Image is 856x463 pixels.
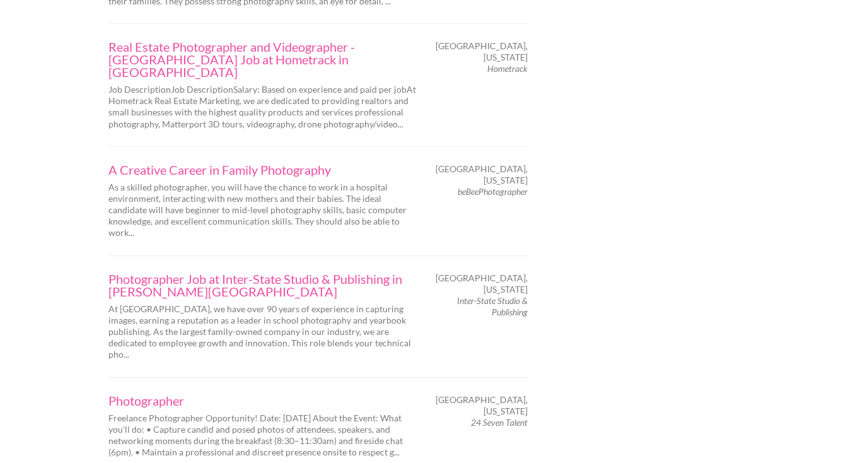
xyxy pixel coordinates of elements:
p: Freelance Photographer Opportunity! Date: [DATE] About the Event: What you'll do: • Capture candi... [108,413,417,459]
em: beBeePhotographer [458,186,528,197]
p: Job DescriptionJob DescriptionSalary: Based on experience and paid per jobAt Hometrack Real Estat... [108,84,417,130]
a: Photographer Job at Inter-State Studio & Publishing in [PERSON_NAME][GEOGRAPHIC_DATA] [108,273,417,298]
span: [GEOGRAPHIC_DATA], [US_STATE] [436,163,528,186]
a: Real Estate Photographer and Videographer - [GEOGRAPHIC_DATA] Job at Hometrack in [GEOGRAPHIC_DATA] [108,40,417,78]
p: As a skilled photographer, you will have the chance to work in a hospital environment, interactin... [108,182,417,239]
span: [GEOGRAPHIC_DATA], [US_STATE] [436,394,528,417]
em: Hometrack [487,63,528,74]
em: 24 Seven Talent [471,417,528,428]
a: Photographer [108,394,417,407]
span: [GEOGRAPHIC_DATA], [US_STATE] [436,273,528,295]
p: At [GEOGRAPHIC_DATA], we have over 90 years of experience in capturing images, earning a reputati... [108,303,417,361]
span: [GEOGRAPHIC_DATA], [US_STATE] [436,40,528,63]
em: Inter-State Studio & Publishing [457,295,528,317]
a: A Creative Career in Family Photography [108,163,417,176]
